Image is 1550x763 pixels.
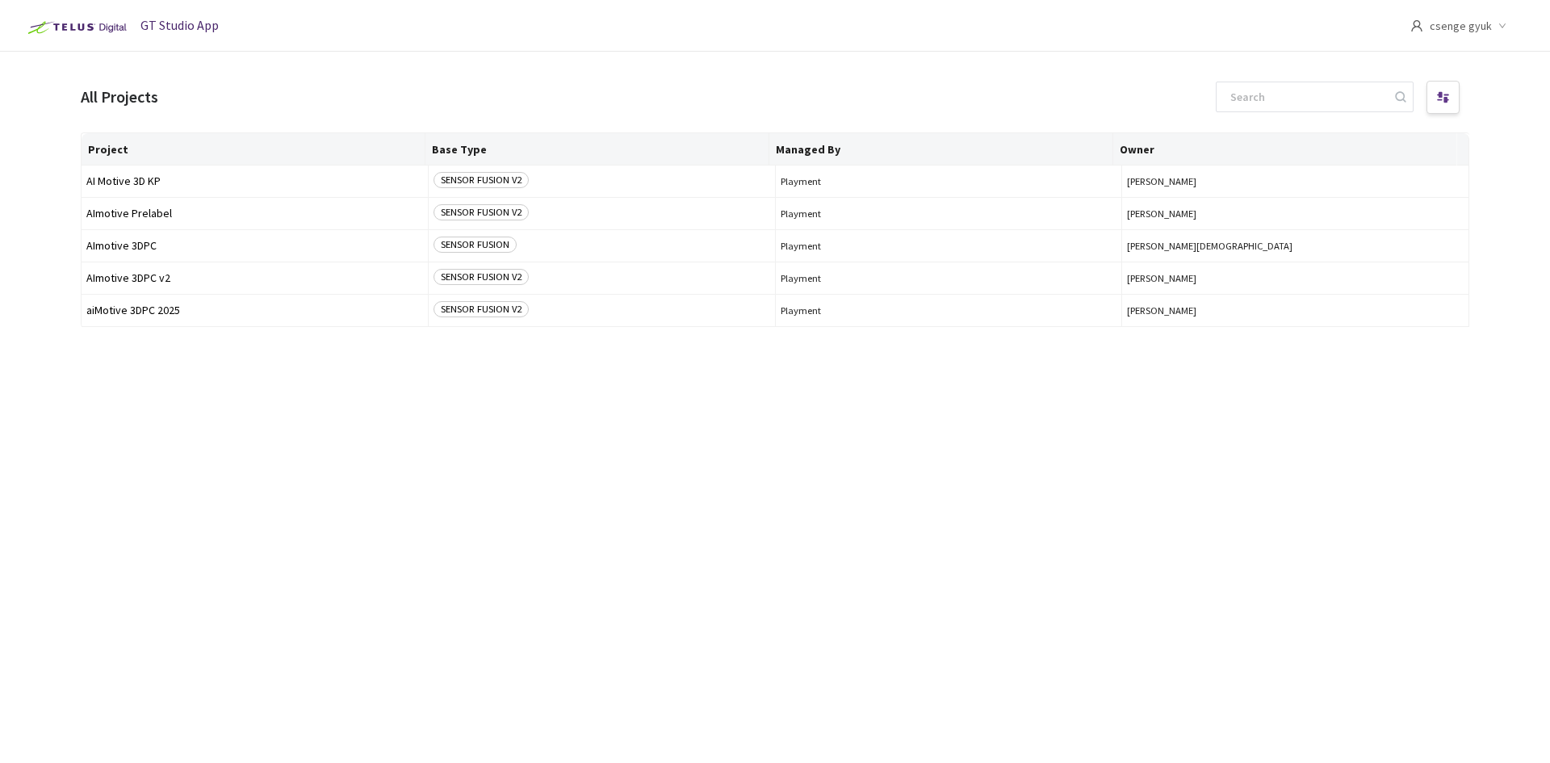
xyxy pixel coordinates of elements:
span: Playment [781,175,1117,187]
span: AI Motive 3D KP [86,175,423,187]
th: Project [82,133,425,166]
span: SENSOR FUSION [434,237,517,253]
button: [PERSON_NAME][DEMOGRAPHIC_DATA] [1127,240,1464,252]
span: SENSOR FUSION V2 [434,172,529,188]
span: GT Studio App [140,17,219,33]
span: user [1410,19,1423,32]
button: [PERSON_NAME] [1127,175,1464,187]
button: [PERSON_NAME] [1127,272,1464,284]
th: Owner [1113,133,1457,166]
span: Playment [781,208,1117,220]
span: aiMotive 3DPC 2025 [86,304,423,317]
span: SENSOR FUSION V2 [434,204,529,220]
img: Telus [19,15,132,40]
th: Base Type [425,133,769,166]
span: AImotive 3DPC [86,240,423,252]
span: Playment [781,240,1117,252]
span: SENSOR FUSION V2 [434,301,529,317]
button: [PERSON_NAME] [1127,304,1464,317]
div: All Projects [81,86,158,109]
span: AImotive Prelabel [86,208,423,220]
button: [PERSON_NAME] [1127,208,1464,220]
span: Playment [781,304,1117,317]
span: SENSOR FUSION V2 [434,269,529,285]
span: down [1498,22,1506,30]
th: Managed By [769,133,1113,166]
span: Playment [781,272,1117,284]
input: Search [1221,82,1393,111]
span: AImotive 3DPC v2 [86,272,423,284]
